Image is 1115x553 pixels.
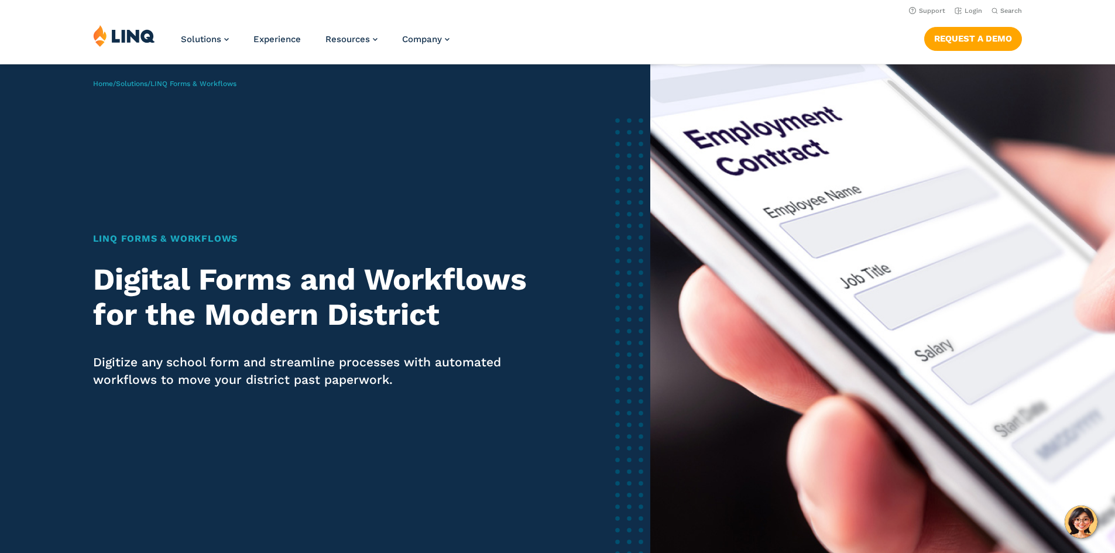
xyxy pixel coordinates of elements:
a: Resources [325,34,378,44]
a: Solutions [116,80,147,88]
a: Experience [253,34,301,44]
a: Home [93,80,113,88]
h1: LINQ Forms & Workflows [93,232,533,246]
img: LINQ | K‑12 Software [93,25,155,47]
span: Resources [325,34,370,44]
a: Support [909,7,945,15]
span: / / [93,80,236,88]
button: Hello, have a question? Let’s chat. [1065,506,1097,538]
nav: Button Navigation [924,25,1022,50]
span: Solutions [181,34,221,44]
span: Search [1000,7,1022,15]
a: Login [955,7,982,15]
a: Company [402,34,450,44]
span: Company [402,34,442,44]
p: Digitize any school form and streamline processes with automated workflows to move your district ... [93,353,533,389]
nav: Primary Navigation [181,25,450,63]
span: LINQ Forms & Workflows [150,80,236,88]
h2: Digital Forms and Workflows for the Modern District [93,262,533,332]
a: Request a Demo [924,27,1022,50]
button: Open Search Bar [992,6,1022,15]
a: Solutions [181,34,229,44]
